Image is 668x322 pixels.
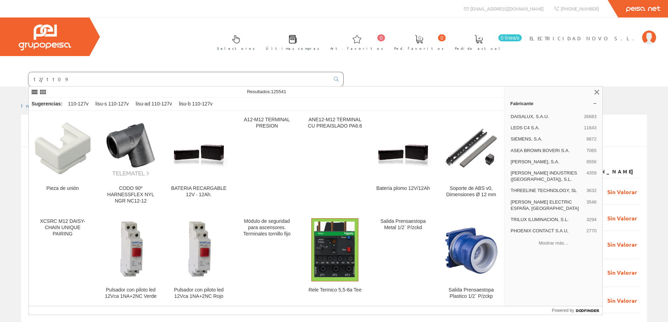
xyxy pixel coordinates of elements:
span: THREELINE TECHNOLOGY, SL [511,187,583,194]
span: Sin Valorar [607,238,637,250]
a: Rele Termico 5,5-8a Tee Rele Termico 5,5-8a Tee [301,213,369,308]
span: Art. favoritos [330,45,383,52]
span: 3294 [586,217,596,223]
div: XCSRC M12 DAISY-CHAIN UNIQUE PAIRING [34,218,91,237]
span: 0 [438,34,446,41]
img: Batería plomo 12V/12Ah [375,128,431,168]
span: ASEA BROWN BOVERI S.A. [511,148,583,154]
img: Salida Prensaestopa Plastico 1/2` P/zckp [443,222,499,278]
div: A12-M12 TERMINAL PRESION [239,117,295,129]
div: de 178 [28,153,640,165]
span: ELECTRICIDAD NOVO S.L. [529,35,639,42]
div: Pulsador con piloto led 12Vca 1NA+2NC Rojo [170,287,227,300]
span: PHOENIX CONTACT S.A.U, [511,228,583,234]
span: 125541 [271,89,286,94]
span: 7065 [586,148,596,154]
img: Pulsador con piloto led 12Vca 1NA+2NC Verde [115,218,147,281]
a: Inicio [21,102,51,109]
span: 26683 [584,114,596,120]
input: Buscar ... [28,72,330,86]
div: BATERIA RECARGABLE 12V · 12Ah. [170,185,227,198]
button: Mostrar más… [507,237,600,249]
a: Batería plomo 12V/12Ah Batería plomo 12V/12Ah [369,111,437,212]
div: CODO 90º HARNESSFLEX NYL NGR NC12-12 [102,185,159,204]
div: Módulo de seguridad para ascensores. Terminales tornillo fijo [239,218,295,237]
span: DAISALUX, S.A.U. [511,114,581,120]
th: Número [28,165,86,178]
div: lisu-s 110-127v [93,98,131,110]
div: Soporte de ABS v0, Dimensiones Ø 12 mm [443,185,499,198]
span: 0 línea/s [498,34,522,41]
div: Salida Prensaestopa Plastico 1/2` P/zckp [443,287,499,300]
label: Mostrar [28,153,89,164]
span: Listado mis albaranes [28,122,128,131]
span: TRILUX ILUMINACION, S.L. [511,217,583,223]
a: Pulsador con piloto led 12Vca 1NA+2NC Verde Pulsador con piloto led 12Vca 1NA+2NC Verde [97,213,164,308]
a: Salida Prensaestopa Metal 1/2` P/zckd [369,213,437,308]
span: Sin Valorar [607,212,637,224]
img: BATERIA RECARGABLE 12V · 12Ah. [170,128,227,168]
span: Resultados: [247,89,286,94]
img: Soporte de ABS v0, Dimensiones Ø 12 mm [443,126,499,170]
span: 0 [377,34,385,41]
div: ANE12-M12 TERMINAL CU PREAISLADO PA6.6 [307,117,363,129]
span: [EMAIL_ADDRESS][DOMAIN_NAME] [470,6,544,12]
span: Sin Valorar [607,266,637,278]
span: Pedido actual [455,45,502,52]
span: Sin Valorar [607,185,637,197]
div: lisu-ad 110-127v [133,98,175,110]
span: [PERSON_NAME] ELECTRIC ESPAÑA, [GEOGRAPHIC_DATA] [511,199,583,212]
a: XCSRC M12 DAISY-CHAIN UNIQUE PAIRING [29,213,96,308]
img: Pieza de unión [34,120,91,176]
span: 8872 [586,136,596,142]
img: Grupo Peisa [19,25,71,50]
a: ELECTRICIDAD NOVO S.L. [529,29,656,36]
a: Salida Prensaestopa Plastico 1/2` P/zckp Salida Prensaestopa Plastico 1/2` P/zckp [437,213,505,308]
span: 6556 [586,159,596,165]
a: Selectores [210,29,258,55]
span: [PHONE_NUMBER] [561,6,599,12]
a: Últimas compras [259,29,323,55]
img: Rele Termico 5,5-8a Tee [311,218,358,281]
span: 2770 [586,228,596,234]
span: Selectores [217,45,255,52]
span: Ped. favoritos [394,45,444,52]
span: Sin Valorar [607,294,637,306]
span: Últimas compras [266,45,319,52]
a: CODO 90º HARNESSFLEX NYL NGR NC12-12 CODO 90º HARNESSFLEX NYL NGR NC12-12 [97,111,164,212]
a: Pieza de unión Pieza de unión [29,111,96,212]
div: Batería plomo 12V/12Ah [375,185,431,192]
span: 3546 [586,199,596,212]
a: Fabricante [505,98,602,109]
div: Pulsador con piloto led 12Vca 1NA+2NC Verde [102,287,159,300]
a: BATERIA RECARGABLE 12V · 12Ah. BATERIA RECARGABLE 12V · 12Ah. [165,111,232,212]
a: Módulo de seguridad para ascensores. Terminales tornillo fijo [233,213,301,308]
span: Powered by [552,307,574,314]
div: Pieza de unión [34,185,91,192]
span: [PERSON_NAME] INDUSTRIES ([GEOGRAPHIC_DATA]), S.L. [511,170,583,183]
span: 11843 [584,125,596,131]
a: ANE12-M12 TERMINAL CU PREAISLADO PA6.6 [301,111,369,212]
img: Pulsador con piloto led 12Vca 1NA+2NC Rojo [183,218,215,281]
a: Soporte de ABS v0, Dimensiones Ø 12 mm Soporte de ABS v0, Dimensiones Ø 12 mm [437,111,505,212]
div: lisu-b 110-127v [176,98,215,110]
img: CODO 90º HARNESSFLEX NYL NGR NC12-12 [102,120,159,176]
span: [PERSON_NAME], S.A. [511,159,583,165]
input: Introduzca parte o toda la referencia1, referencia2, número, fecha(dd/mm/yy) o rango de fechas(dd... [28,131,407,143]
div: Salida Prensaestopa Metal 1/2` P/zckd [375,218,431,231]
span: LEDS C4 S.A. [511,125,581,131]
a: Pulsador con piloto led 12Vca 1NA+2NC Rojo Pulsador con piloto led 12Vca 1NA+2NC Rojo [165,213,232,308]
div: Rele Termico 5,5-8a Tee [307,287,363,293]
span: 4359 [586,170,596,183]
span: SIEMENS, S.A. [511,136,583,142]
div: 110-127v [65,98,91,110]
div: Sugerencias: [29,99,64,109]
a: Powered by [552,306,603,315]
a: A12-M12 TERMINAL PRESION [233,111,301,212]
span: 3632 [586,187,596,194]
